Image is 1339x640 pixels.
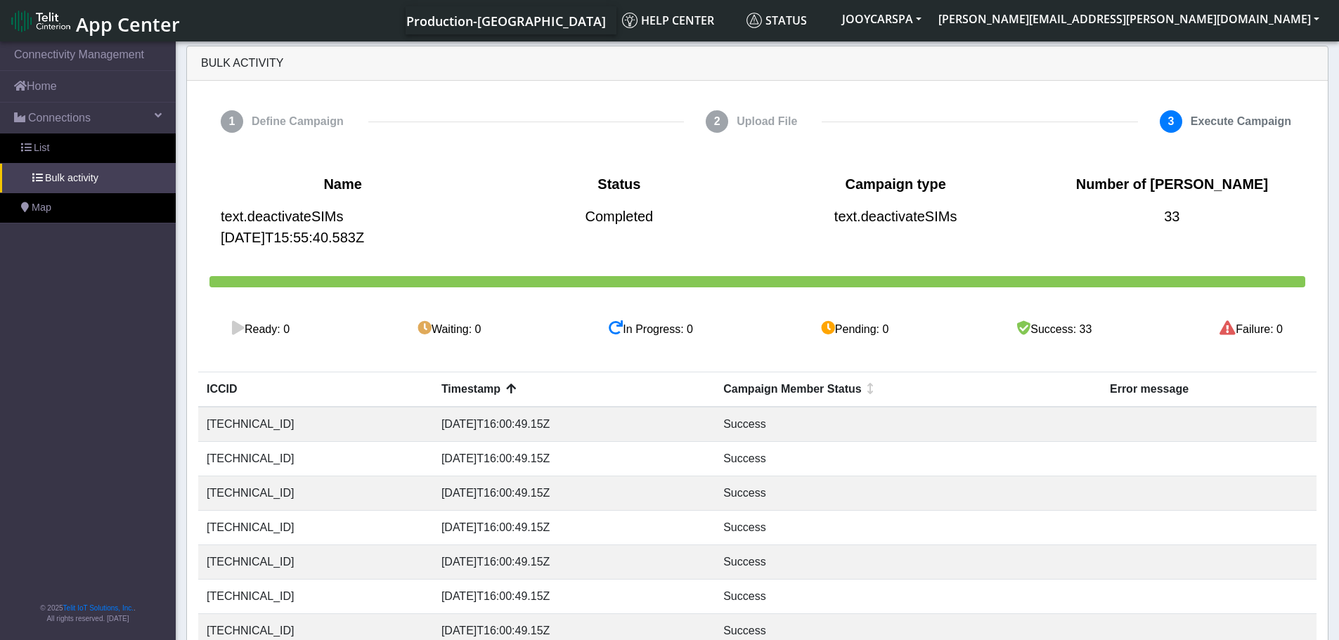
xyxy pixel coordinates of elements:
div: Failure: 0 [1220,321,1283,338]
div: Ready: 0 [232,321,290,338]
a: Telit IoT Solutions, Inc. [63,604,134,612]
td: [DATE]T16:00:49.15Z [433,407,715,442]
button: 1Define Campaign [209,103,358,140]
th: ICCID [198,372,433,407]
div: Waiting: 0 [418,321,481,338]
div: Pending: 0 [821,321,889,338]
img: logo-telit-cinterion-gw-new.png [11,10,70,32]
a: Help center [616,6,741,34]
span: Help center [622,13,714,28]
td: Success [715,407,1101,442]
button: 3Execute Campaign [1149,103,1305,140]
span: text.deactivateSIMs [768,200,1023,233]
button: JOOYCARSPA [834,6,930,32]
td: Success [715,511,1101,545]
div: In Progress: 0 [609,321,693,338]
span: 3 [1160,110,1182,133]
span: 33 [1044,200,1300,233]
a: Status [741,6,834,34]
span: List [34,141,49,156]
td: [TECHNICAL_ID] [198,442,433,476]
span: Name [318,168,367,200]
img: knowledge.svg [622,13,638,28]
div: Timestamp [441,381,706,398]
span: Bulk activity [45,171,98,186]
td: [TECHNICAL_ID] [198,511,433,545]
span: Upload File [731,107,803,136]
span: Bulk Activity [201,57,283,69]
span: 1 [221,110,243,133]
td: [TECHNICAL_ID] [198,580,433,614]
td: Success [715,580,1101,614]
td: Success [715,442,1101,476]
span: Map [32,200,51,216]
td: [DATE]T16:00:49.15Z [433,476,715,511]
td: [DATE]T16:00:49.15Z [433,442,715,476]
th: Error message [1101,372,1317,407]
div: Campaign Member Status [723,381,1093,398]
td: [DATE]T16:00:49.15Z [433,580,715,614]
td: [DATE]T16:00:49.15Z [433,545,715,580]
span: Status [746,13,807,28]
button: [PERSON_NAME][EMAIL_ADDRESS][PERSON_NAME][DOMAIN_NAME] [930,6,1328,32]
span: Completed [491,200,746,233]
td: [TECHNICAL_ID] [198,476,433,511]
a: App Center [11,6,178,36]
span: text.deactivateSIMs [DATE]T15:55:40.583Z [215,200,470,254]
span: Number of [PERSON_NAME] [1044,168,1300,200]
span: Status [491,168,746,200]
td: [DATE]T16:00:49.15Z [433,511,715,545]
span: Connections [28,110,91,126]
a: Your current platform instance [406,6,605,34]
span: App Center [76,11,180,37]
td: Success [715,545,1101,580]
td: [TECHNICAL_ID] [198,407,433,442]
img: status.svg [746,13,762,28]
span: Production-[GEOGRAPHIC_DATA] [406,13,606,30]
span: Execute Campaign [1185,107,1297,136]
td: Success [715,476,1101,511]
button: 2Upload File [694,103,811,140]
span: Campaign type [768,168,1023,200]
span: Define Campaign [246,107,349,136]
td: [TECHNICAL_ID] [198,545,433,580]
span: 2 [706,110,728,133]
div: Success: 33 [1016,321,1092,338]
